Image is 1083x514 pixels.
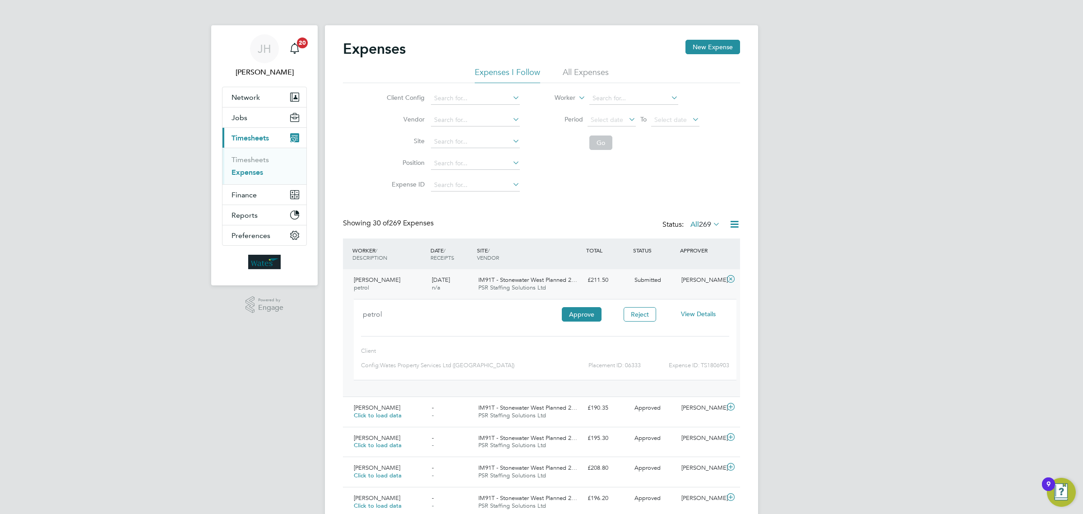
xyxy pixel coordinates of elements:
[384,93,425,102] label: Client Config
[258,43,271,55] span: JH
[685,40,740,54] button: New Expense
[475,67,540,83] li: Expenses I Follow
[662,219,722,231] div: Status:
[258,296,283,304] span: Powered by
[589,92,678,105] input: Search for...
[432,434,434,442] span: -
[286,34,304,63] a: 20
[222,67,307,78] span: James Harding
[478,494,577,502] span: IM91T - Stonewater West Planned 2…
[352,254,387,261] span: DESCRIPTION
[354,441,402,449] span: Click to load data
[638,113,649,125] span: To
[591,116,623,124] span: Select date
[678,273,725,288] div: [PERSON_NAME]
[432,494,434,502] span: -
[432,411,434,419] span: -
[432,441,434,449] span: -
[430,254,454,261] span: RECEIPTS
[432,472,434,479] span: -
[478,464,577,472] span: IM91T - Stonewater West Planned 2…
[641,358,729,373] div: Expense ID: TS1806903
[432,464,434,472] span: -
[478,441,546,449] span: PSR Staffing Solutions Ltd
[222,87,306,107] button: Network
[222,107,306,127] button: Jobs
[354,276,400,284] span: [PERSON_NAME]
[535,93,575,103] label: Worker
[343,219,435,228] div: Showing
[432,502,434,509] span: -
[231,113,247,122] span: Jobs
[678,242,725,258] div: APPROVER
[678,431,725,446] div: [PERSON_NAME]
[231,155,269,164] a: Timesheets
[222,205,306,225] button: Reports
[654,116,687,124] span: Select date
[363,307,552,329] div: petrol
[428,242,475,266] div: DATE
[384,159,425,167] label: Position
[354,411,402,419] span: Click to load data
[231,134,269,142] span: Timesheets
[222,34,307,78] a: JH[PERSON_NAME]
[354,494,400,502] span: [PERSON_NAME]
[1046,484,1051,496] div: 9
[222,255,307,269] a: Go to home page
[354,502,402,509] span: Click to load data
[584,401,631,416] div: £190.35
[634,434,661,442] span: Approved
[478,434,577,442] span: IM91T - Stonewater West Planned 2…
[681,310,716,318] span: View Details
[248,255,281,269] img: wates-logo-retina.png
[245,296,284,313] a: Powered byEngage
[432,284,440,291] span: n/a
[354,464,400,472] span: [PERSON_NAME]
[562,307,602,322] button: Approve
[222,128,306,148] button: Timesheets
[478,472,546,479] span: PSR Staffing Solutions Ltd
[361,344,523,373] div: Client Config:
[477,254,499,261] span: VENDOR
[354,404,400,411] span: [PERSON_NAME]
[634,494,661,502] span: Approved
[431,157,520,170] input: Search for...
[563,67,609,83] li: All Expenses
[478,411,546,419] span: PSR Staffing Solutions Ltd
[354,434,400,442] span: [PERSON_NAME]
[584,491,631,506] div: £196.20
[222,185,306,205] button: Finance
[222,148,306,184] div: Timesheets
[373,219,434,228] span: 269 Expenses
[380,362,514,369] span: Wates Property Services Ltd ([GEOGRAPHIC_DATA])
[478,276,577,284] span: IM91T - Stonewater West Planned 2…
[523,358,641,373] div: Placement ID: 06333
[354,472,402,479] span: Click to load data
[222,225,306,245] button: Preferences
[584,242,631,258] div: TOTAL
[478,404,577,411] span: IM91T - Stonewater West Planned 2…
[431,136,520,148] input: Search for...
[475,242,584,266] div: SITE
[678,461,725,476] div: [PERSON_NAME]
[343,40,406,58] h2: Expenses
[631,242,678,258] div: STATUS
[699,220,711,229] span: 269
[432,276,450,284] span: [DATE]
[231,93,260,102] span: Network
[584,431,631,446] div: £195.30
[432,404,434,411] span: -
[231,231,270,240] span: Preferences
[584,461,631,476] div: £208.80
[297,37,308,48] span: 20
[478,284,546,291] span: PSR Staffing Solutions Ltd
[584,273,631,288] div: £211.50
[384,180,425,188] label: Expense ID
[690,220,720,229] label: All
[373,219,389,228] span: 30 of
[354,284,369,291] span: petrol
[488,247,490,254] span: /
[375,247,377,254] span: /
[1047,478,1076,507] button: Open Resource Center, 9 new notifications
[542,115,583,123] label: Period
